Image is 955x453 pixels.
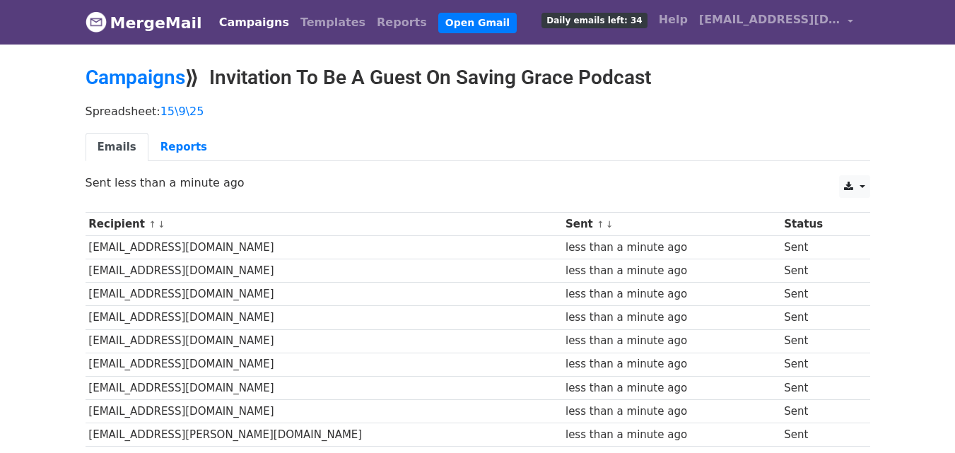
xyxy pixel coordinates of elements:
div: less than a minute ago [566,310,778,326]
a: Emails [86,133,148,162]
td: Sent [780,283,858,306]
td: Sent [780,259,858,283]
a: Daily emails left: 34 [536,6,652,34]
td: [EMAIL_ADDRESS][DOMAIN_NAME] [86,283,563,306]
div: less than a minute ago [566,333,778,349]
a: Reports [371,8,433,37]
span: Daily emails left: 34 [541,13,647,28]
td: [EMAIL_ADDRESS][DOMAIN_NAME] [86,329,563,353]
div: less than a minute ago [566,380,778,396]
th: Sent [562,213,780,236]
a: 15\9\25 [160,105,204,118]
a: MergeMail [86,8,202,37]
a: ↓ [606,219,614,230]
td: [EMAIL_ADDRESS][DOMAIN_NAME] [86,259,563,283]
td: Sent [780,376,858,399]
a: Help [653,6,693,34]
td: [EMAIL_ADDRESS][DOMAIN_NAME] [86,306,563,329]
div: less than a minute ago [566,240,778,256]
a: ↑ [597,219,604,230]
td: Sent [780,399,858,423]
a: Reports [148,133,219,162]
a: [EMAIL_ADDRESS][DOMAIN_NAME] [693,6,859,39]
p: Spreadsheet: [86,104,870,119]
td: [EMAIL_ADDRESS][DOMAIN_NAME] [86,399,563,423]
img: MergeMail logo [86,11,107,33]
td: [EMAIL_ADDRESS][DOMAIN_NAME] [86,376,563,399]
th: Status [780,213,858,236]
div: less than a minute ago [566,263,778,279]
th: Recipient [86,213,563,236]
td: Sent [780,236,858,259]
p: Sent less than a minute ago [86,175,870,190]
a: Campaigns [86,66,185,89]
h2: ⟫ Invitation To Be A Guest On Saving Grace Podcast [86,66,870,90]
a: ↓ [158,219,165,230]
td: Sent [780,353,858,376]
div: less than a minute ago [566,404,778,420]
a: Open Gmail [438,13,517,33]
a: ↑ [148,219,156,230]
td: Sent [780,306,858,329]
a: Campaigns [213,8,295,37]
div: less than a minute ago [566,356,778,372]
td: Sent [780,423,858,446]
td: Sent [780,329,858,353]
td: [EMAIL_ADDRESS][DOMAIN_NAME] [86,236,563,259]
div: less than a minute ago [566,286,778,302]
span: [EMAIL_ADDRESS][DOMAIN_NAME] [699,11,840,28]
div: less than a minute ago [566,427,778,443]
td: [EMAIL_ADDRESS][DOMAIN_NAME] [86,353,563,376]
a: Templates [295,8,371,37]
td: [EMAIL_ADDRESS][PERSON_NAME][DOMAIN_NAME] [86,423,563,446]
